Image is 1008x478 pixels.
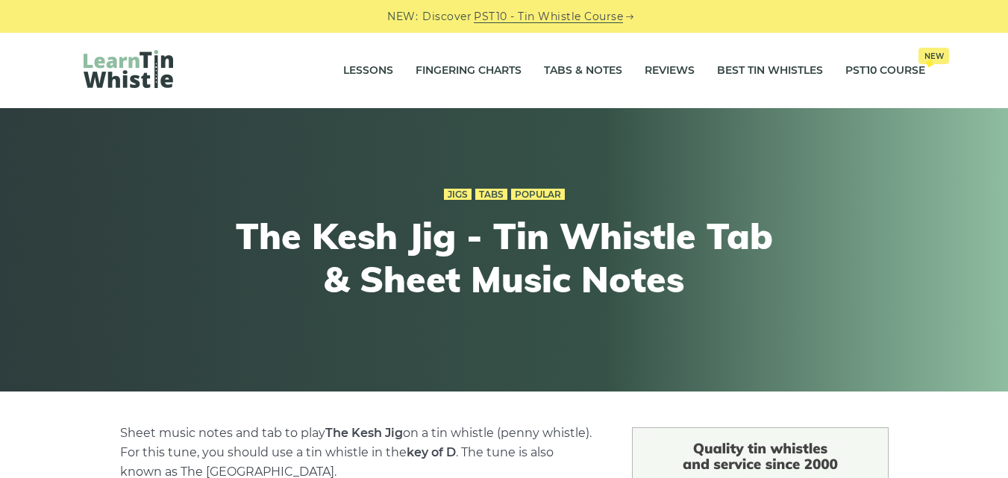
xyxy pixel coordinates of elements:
span: New [918,48,949,64]
a: Fingering Charts [416,52,522,89]
strong: The Kesh Jig [325,426,403,440]
a: Tabs & Notes [544,52,622,89]
img: LearnTinWhistle.com [84,50,173,88]
a: PST10 CourseNew [845,52,925,89]
a: Jigs [444,189,472,201]
a: Tabs [475,189,507,201]
a: Reviews [645,52,695,89]
a: Popular [511,189,565,201]
strong: key of D [407,445,456,459]
a: Best Tin Whistles [717,52,823,89]
h1: The Kesh Jig - Tin Whistle Tab & Sheet Music Notes [230,215,779,301]
a: Lessons [343,52,393,89]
